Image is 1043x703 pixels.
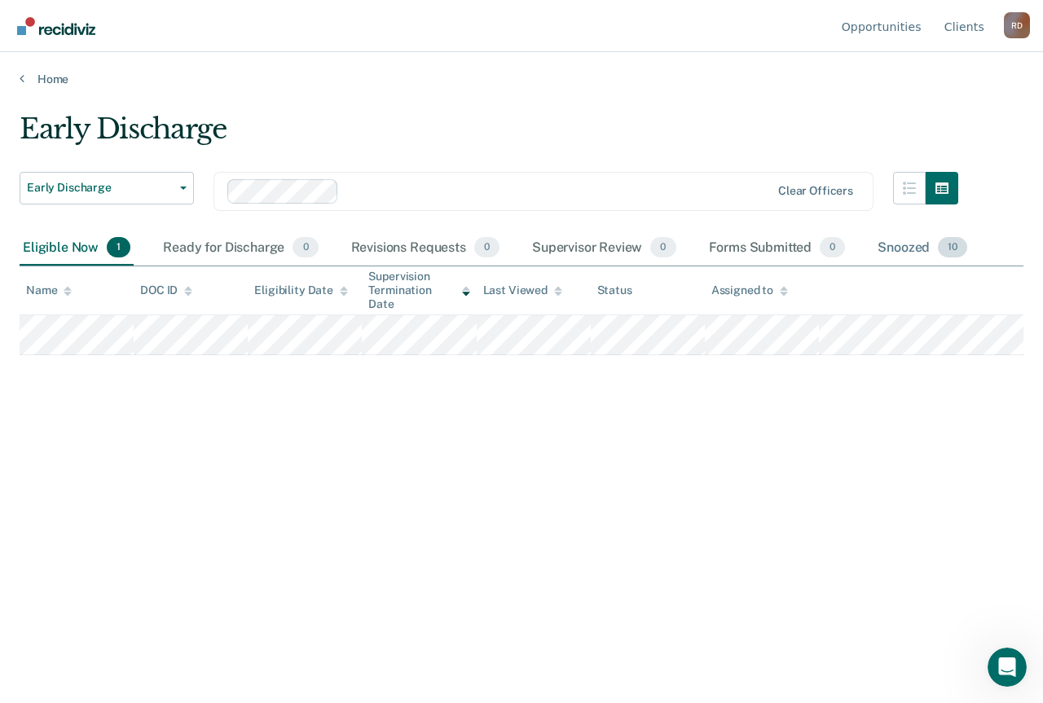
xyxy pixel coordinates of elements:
[140,283,192,297] div: DOC ID
[293,237,318,258] span: 0
[27,181,174,195] span: Early Discharge
[17,17,95,35] img: Recidiviz
[20,231,134,266] div: Eligible Now1
[160,231,321,266] div: Ready for Discharge0
[820,237,845,258] span: 0
[874,231,970,266] div: Snoozed10
[1004,12,1030,38] button: Profile dropdown button
[483,283,562,297] div: Last Viewed
[348,231,503,266] div: Revisions Requests0
[107,237,130,258] span: 1
[597,283,632,297] div: Status
[20,172,194,204] button: Early Discharge
[650,237,676,258] span: 0
[1004,12,1030,38] div: R D
[254,283,348,297] div: Eligibility Date
[368,270,469,310] div: Supervision Termination Date
[711,283,788,297] div: Assigned to
[778,184,853,198] div: Clear officers
[706,231,849,266] div: Forms Submitted0
[529,231,680,266] div: Supervisor Review0
[20,112,958,159] div: Early Discharge
[26,283,72,297] div: Name
[474,237,499,258] span: 0
[988,648,1027,687] iframe: Intercom live chat
[20,72,1023,86] a: Home
[938,237,967,258] span: 10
